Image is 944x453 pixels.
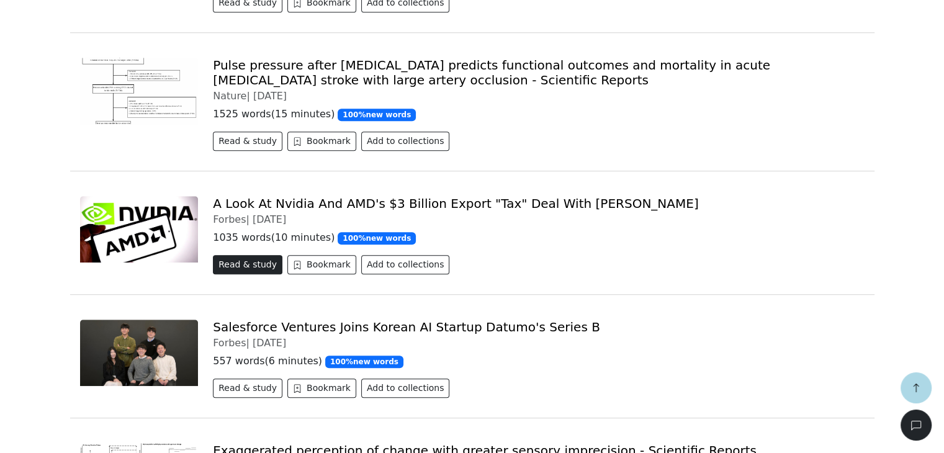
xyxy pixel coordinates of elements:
img: 0x0.jpg [80,320,199,386]
span: 100 % new words [338,232,416,244]
span: [DATE] [253,90,287,102]
button: Bookmark [287,255,356,274]
div: Nature | [213,90,864,102]
img: 0x0.jpg [80,196,199,262]
span: 100 % new words [325,356,403,368]
span: [DATE] [253,337,286,349]
button: Add to collections [361,132,450,151]
img: 41598_2025_12962_Fig1_HTML.png [80,58,199,124]
a: Read & study [213,261,287,272]
button: Read & study [213,255,282,274]
p: 557 words ( 6 minutes ) [213,354,864,369]
button: Read & study [213,379,282,398]
a: A Look At Nvidia And AMD's $3 Billion Export "Tax" Deal With [PERSON_NAME] [213,196,698,211]
button: Bookmark [287,379,356,398]
a: Pulse pressure after [MEDICAL_DATA] predicts functional outcomes and mortality in acute [MEDICAL_... [213,58,770,87]
span: [DATE] [253,213,286,225]
span: 100 % new words [338,109,416,121]
div: Forbes | [213,213,864,225]
button: Add to collections [361,379,450,398]
p: 1525 words ( 15 minutes ) [213,107,864,122]
a: Read & study [213,384,287,396]
a: Salesforce Ventures Joins Korean AI Startup Datumo's Series B [213,320,600,334]
button: Read & study [213,132,282,151]
p: 1035 words ( 10 minutes ) [213,230,864,245]
button: Add to collections [361,255,450,274]
a: Read & study [213,137,287,149]
button: Bookmark [287,132,356,151]
div: Forbes | [213,337,864,349]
